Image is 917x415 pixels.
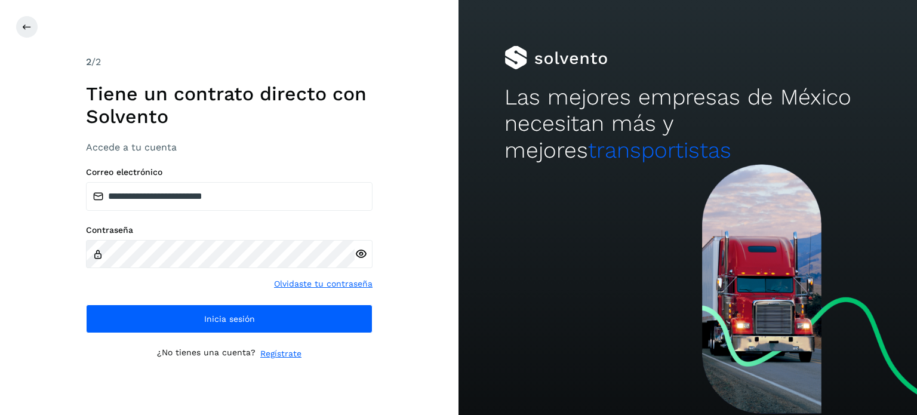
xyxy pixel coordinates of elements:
a: Olvidaste tu contraseña [274,278,373,290]
span: Inicia sesión [204,315,255,323]
label: Contraseña [86,225,373,235]
h2: Las mejores empresas de México necesitan más y mejores [504,84,871,164]
button: Inicia sesión [86,305,373,333]
p: ¿No tienes una cuenta? [157,348,256,360]
h3: Accede a tu cuenta [86,142,373,153]
label: Correo electrónico [86,167,373,177]
span: 2 [86,56,91,67]
h1: Tiene un contrato directo con Solvento [86,82,373,128]
a: Regístrate [260,348,301,360]
div: /2 [86,55,373,69]
span: transportistas [588,137,731,163]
